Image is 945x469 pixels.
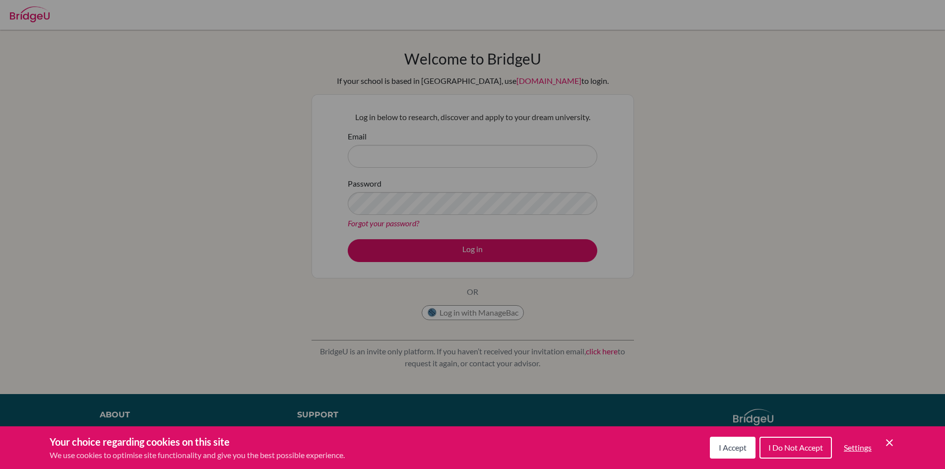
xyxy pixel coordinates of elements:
span: I Do Not Accept [768,443,823,452]
p: We use cookies to optimise site functionality and give you the best possible experience. [50,449,345,461]
span: Settings [844,443,872,452]
button: I Do Not Accept [759,437,832,459]
button: Save and close [883,437,895,449]
button: Settings [836,438,880,458]
span: I Accept [719,443,747,452]
button: I Accept [710,437,756,459]
h3: Your choice regarding cookies on this site [50,434,345,449]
